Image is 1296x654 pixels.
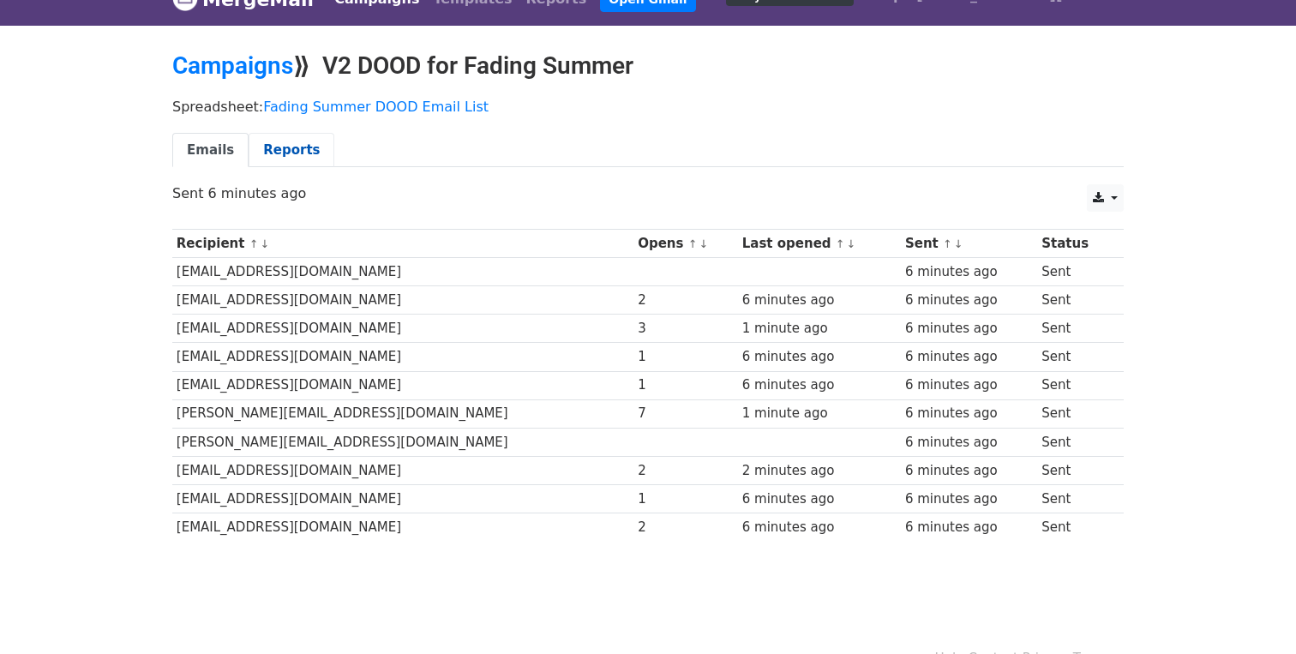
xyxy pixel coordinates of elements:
div: 6 minutes ago [905,319,1034,339]
div: 6 minutes ago [905,461,1034,481]
td: Sent [1037,399,1113,428]
iframe: Chat Widget [1210,572,1296,654]
div: 6 minutes ago [742,291,897,310]
td: Sent [1037,456,1113,484]
td: [EMAIL_ADDRESS][DOMAIN_NAME] [172,315,633,343]
div: 6 minutes ago [742,518,897,537]
td: [EMAIL_ADDRESS][DOMAIN_NAME] [172,484,633,513]
a: Emails [172,133,249,168]
a: ↑ [943,237,952,250]
div: 6 minutes ago [905,489,1034,509]
h2: ⟫ V2 DOOD for Fading Summer [172,51,1124,81]
div: 6 minutes ago [905,433,1034,453]
a: ↑ [688,237,698,250]
a: ↑ [836,237,845,250]
div: 1 [638,489,734,509]
td: [EMAIL_ADDRESS][DOMAIN_NAME] [172,456,633,484]
th: Recipient [172,230,633,258]
div: 1 [638,375,734,395]
div: 6 minutes ago [742,489,897,509]
a: Fading Summer DOOD Email List [263,99,489,115]
div: 2 [638,291,734,310]
td: Sent [1037,343,1113,371]
td: Sent [1037,513,1113,542]
td: Sent [1037,286,1113,315]
div: 6 minutes ago [742,347,897,367]
th: Status [1037,230,1113,258]
td: Sent [1037,258,1113,286]
td: Sent [1037,428,1113,456]
th: Sent [901,230,1037,258]
div: 3 [638,319,734,339]
div: 7 [638,404,734,423]
div: 2 [638,461,734,481]
div: 6 minutes ago [905,518,1034,537]
p: Sent 6 minutes ago [172,184,1124,202]
th: Opens [633,230,738,258]
td: [PERSON_NAME][EMAIL_ADDRESS][DOMAIN_NAME] [172,428,633,456]
a: ↑ [249,237,259,250]
td: [EMAIL_ADDRESS][DOMAIN_NAME] [172,343,633,371]
div: 6 minutes ago [905,262,1034,282]
td: [EMAIL_ADDRESS][DOMAIN_NAME] [172,286,633,315]
td: [EMAIL_ADDRESS][DOMAIN_NAME] [172,258,633,286]
div: 6 minutes ago [905,347,1034,367]
div: 6 minutes ago [905,404,1034,423]
div: 2 [638,518,734,537]
div: 6 minutes ago [742,375,897,395]
div: 6 minutes ago [905,291,1034,310]
a: ↓ [954,237,963,250]
td: [EMAIL_ADDRESS][DOMAIN_NAME] [172,513,633,542]
p: Spreadsheet: [172,98,1124,116]
a: Campaigns [172,51,293,80]
td: Sent [1037,315,1113,343]
a: ↓ [699,237,708,250]
a: ↓ [260,237,269,250]
td: [EMAIL_ADDRESS][DOMAIN_NAME] [172,371,633,399]
a: Reports [249,133,334,168]
th: Last opened [738,230,901,258]
div: 6 minutes ago [905,375,1034,395]
td: Sent [1037,484,1113,513]
td: Sent [1037,371,1113,399]
div: 1 minute ago [742,319,897,339]
td: [PERSON_NAME][EMAIL_ADDRESS][DOMAIN_NAME] [172,399,633,428]
div: 2 minutes ago [742,461,897,481]
div: 1 minute ago [742,404,897,423]
div: 1 [638,347,734,367]
a: ↓ [847,237,856,250]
